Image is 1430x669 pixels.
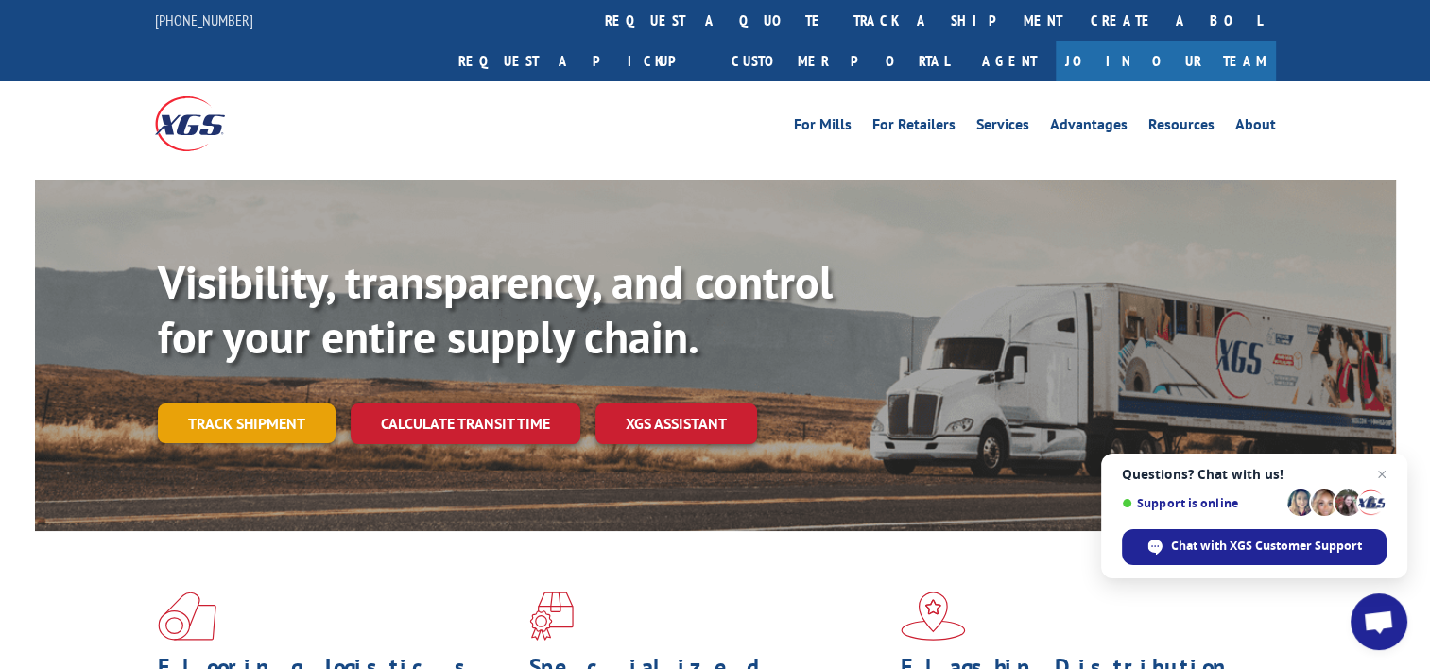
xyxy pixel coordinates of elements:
a: Request a pickup [444,41,717,81]
a: For Mills [794,117,852,138]
a: Services [976,117,1029,138]
span: Close chat [1370,463,1393,486]
a: [PHONE_NUMBER] [155,10,253,29]
a: Join Our Team [1056,41,1276,81]
a: Track shipment [158,403,336,443]
a: Resources [1148,117,1215,138]
a: XGS ASSISTANT [595,403,757,444]
span: Questions? Chat with us! [1122,467,1387,482]
a: Calculate transit time [351,403,580,444]
img: xgs-icon-total-supply-chain-intelligence-red [158,592,216,641]
span: Chat with XGS Customer Support [1171,538,1362,555]
span: Support is online [1122,496,1281,510]
a: Agent [963,41,1056,81]
img: xgs-icon-flagship-distribution-model-red [901,592,966,641]
a: Advantages [1050,117,1128,138]
img: xgs-icon-focused-on-flooring-red [529,592,574,641]
b: Visibility, transparency, and control for your entire supply chain. [158,252,833,366]
a: About [1235,117,1276,138]
div: Chat with XGS Customer Support [1122,529,1387,565]
a: For Retailers [872,117,956,138]
div: Open chat [1351,593,1407,650]
a: Customer Portal [717,41,963,81]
